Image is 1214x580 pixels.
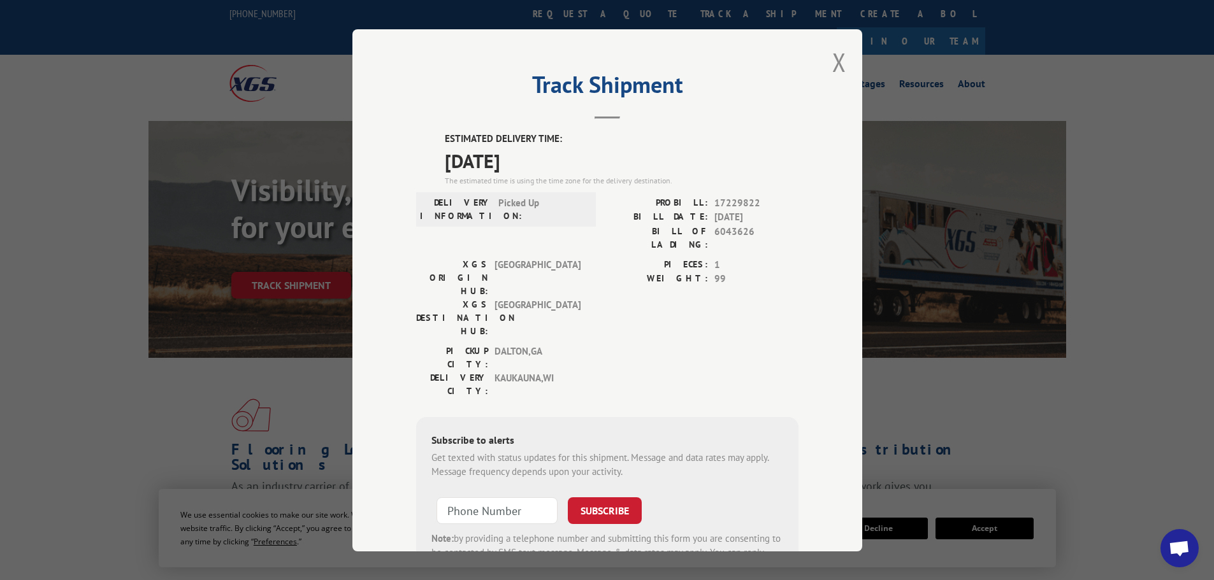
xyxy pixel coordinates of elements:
[607,257,708,272] label: PIECES:
[416,297,488,337] label: XGS DESTINATION HUB:
[832,45,846,79] button: Close modal
[607,210,708,225] label: BILL DATE:
[416,76,798,100] h2: Track Shipment
[416,371,488,397] label: DELIVERY CITY:
[495,344,581,371] span: DALTON , GA
[568,497,642,523] button: SUBSCRIBE
[420,195,492,222] label: DELIVERY INFORMATION:
[437,497,558,523] input: Phone Number
[714,210,798,225] span: [DATE]
[714,272,798,286] span: 99
[431,531,783,574] div: by providing a telephone number and submitting this form you are consenting to be contacted by SM...
[416,257,488,297] label: XGS ORIGIN HUB:
[495,371,581,397] span: KAUKAUNA , WI
[607,224,708,251] label: BILL OF LADING:
[495,297,581,337] span: [GEOGRAPHIC_DATA]
[431,432,783,450] div: Subscribe to alerts
[445,132,798,146] label: ESTIMATED DELIVERY TIME:
[416,344,488,371] label: PICKUP CITY:
[445,174,798,186] div: The estimated time is using the time zone for the delivery destination.
[714,195,798,210] span: 17229822
[495,257,581,297] span: [GEOGRAPHIC_DATA]
[1160,529,1199,567] div: Open chat
[431,450,783,479] div: Get texted with status updates for this shipment. Message and data rates may apply. Message frequ...
[607,195,708,210] label: PROBILL:
[498,195,584,222] span: Picked Up
[431,532,454,544] strong: Note:
[714,257,798,272] span: 1
[714,224,798,251] span: 6043626
[607,272,708,286] label: WEIGHT:
[445,146,798,174] span: [DATE]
